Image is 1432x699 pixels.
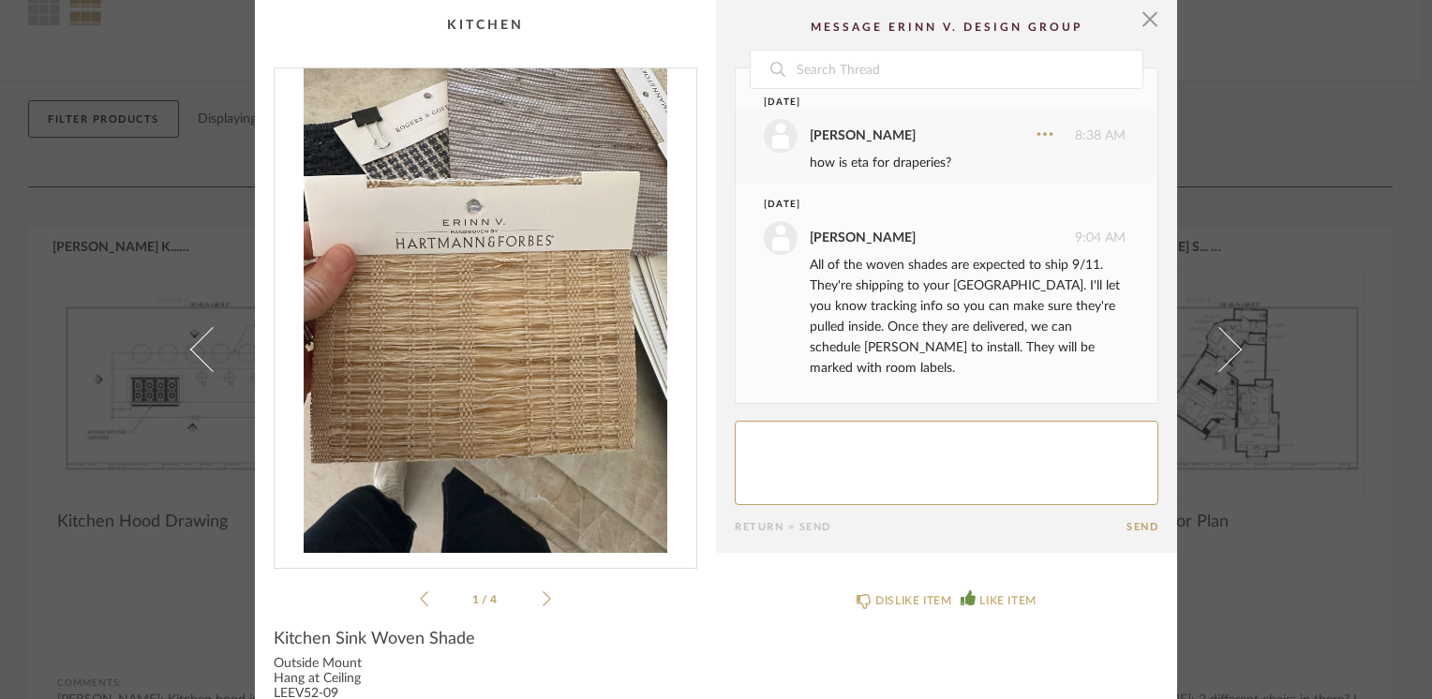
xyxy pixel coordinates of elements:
[764,198,1091,212] div: [DATE]
[764,119,1126,153] div: 8:38 AM
[810,255,1126,379] div: All of the woven shades are expected to ship 9/11. They're shipping to your [GEOGRAPHIC_DATA]. I'...
[795,51,1142,88] input: Search Thread
[275,68,696,553] img: f4ee9d76-e2a8-4642-8776-362ea65e1aed_1000x1000.jpg
[490,594,500,605] span: 4
[810,126,916,146] div: [PERSON_NAME]
[810,153,1126,173] div: how is eta for draperies?
[979,591,1036,610] div: LIKE ITEM
[764,96,1091,110] div: [DATE]
[1126,521,1158,533] button: Send
[764,221,1126,255] div: 9:04 AM
[472,594,482,605] span: 1
[875,591,951,610] div: DISLIKE ITEM
[274,629,475,649] span: Kitchen Sink Woven Shade
[482,594,490,605] span: /
[735,521,1126,533] div: Return = Send
[275,68,696,553] div: 0
[810,228,916,248] div: [PERSON_NAME]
